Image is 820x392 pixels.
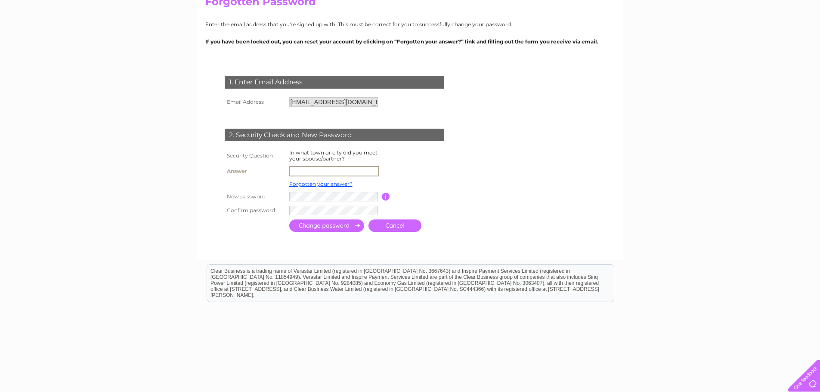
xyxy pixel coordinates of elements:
[721,37,740,43] a: Energy
[205,20,615,28] p: Enter the email address that you're signed up with. This must be correct for you to successfully ...
[205,37,615,46] p: If you have been locked out, you can reset your account by clicking on “Forgotten your answer?” l...
[368,219,421,232] a: Cancel
[289,181,353,187] a: Forgotten your answer?
[225,129,444,142] div: 2. Security Check and New Password
[745,37,771,43] a: Telecoms
[225,76,444,89] div: 1. Enter Email Address
[699,37,716,43] a: Water
[223,95,287,109] th: Email Address
[289,219,364,232] input: Submit
[289,149,378,162] label: In what town or city did you meet your spouse/partner?
[29,22,73,49] img: logo.png
[658,4,717,15] a: 0333 014 3131
[223,190,287,204] th: New password
[223,164,287,179] th: Answer
[207,5,614,42] div: Clear Business is a trading name of Verastar Limited (registered in [GEOGRAPHIC_DATA] No. 3667643...
[223,148,287,164] th: Security Question
[776,37,789,43] a: Blog
[223,204,287,217] th: Confirm password
[794,37,815,43] a: Contact
[382,193,390,201] input: Information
